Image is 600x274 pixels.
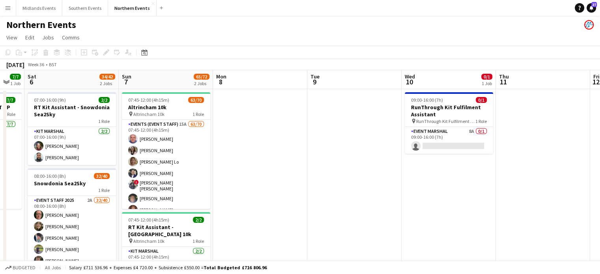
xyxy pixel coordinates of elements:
[194,74,209,80] span: 65/72
[584,20,594,30] app-user-avatar: RunThrough Events
[128,217,169,223] span: 07:45-12:00 (4h15m)
[309,77,320,86] span: 9
[43,265,62,270] span: All jobs
[28,104,116,118] h3: RT Kit Assistant - Snowdonia Sea2Sky
[122,224,210,238] h3: RT Kit Assistant - [GEOGRAPHIC_DATA] 10k
[25,34,34,41] span: Edit
[411,97,443,103] span: 09:00-16:00 (7h)
[62,0,108,16] button: Southern Events
[405,73,415,80] span: Wed
[94,173,110,179] span: 32/40
[482,80,492,86] div: 1 Job
[405,104,493,118] h3: RunThrough Kit Fulfilment Assistant
[193,238,204,244] span: 1 Role
[122,92,210,209] app-job-card: 07:45-12:00 (4h15m)63/70Altrincham 10k Altrincham 10k1 RoleEvents (Event Staff)15A63/7007:45-12:0...
[4,111,15,117] span: 1 Role
[587,3,596,13] a: 27
[593,73,600,80] span: Fri
[99,74,115,80] span: 34/42
[13,265,36,270] span: Budgeted
[193,217,204,223] span: 2/2
[134,180,139,185] span: !
[592,77,600,86] span: 12
[133,238,164,244] span: Altrincham 10k
[16,0,62,16] button: Midlands Events
[122,104,210,111] h3: Altrincham 10k
[26,77,36,86] span: 6
[98,187,110,193] span: 1 Role
[28,180,116,187] h3: Snowdonia Sea2Sky
[4,263,37,272] button: Budgeted
[22,32,37,43] a: Edit
[28,92,116,165] app-job-card: 07:00-16:00 (9h)2/2RT Kit Assistant - Snowdonia Sea2Sky1 RoleKit Marshal2/207:00-16:00 (9h)[PERSO...
[405,127,493,154] app-card-role: Event Marshal8A0/109:00-16:00 (7h)
[194,80,209,86] div: 2 Jobs
[591,2,597,7] span: 27
[34,97,66,103] span: 07:00-16:00 (9h)
[6,19,76,31] h1: Northern Events
[405,92,493,154] app-job-card: 09:00-16:00 (7h)0/1RunThrough Kit Fulfilment Assistant RunThrough Kit Fulfilment Assistant1 RoleE...
[49,62,57,67] div: BST
[42,34,54,41] span: Jobs
[39,32,57,43] a: Jobs
[121,77,131,86] span: 7
[99,97,110,103] span: 2/2
[3,32,21,43] a: View
[122,73,131,80] span: Sun
[204,265,267,270] span: Total Budgeted £716 806.96
[10,74,21,80] span: 7/7
[98,118,110,124] span: 1 Role
[59,32,83,43] a: Comms
[476,97,487,103] span: 0/1
[128,97,169,103] span: 07:45-12:00 (4h15m)
[69,265,267,270] div: Salary £711 536.96 + Expenses £4 720.00 + Subsistence £550.00 =
[28,73,36,80] span: Sat
[6,61,24,69] div: [DATE]
[4,97,15,103] span: 7/7
[28,127,116,165] app-card-role: Kit Marshal2/207:00-16:00 (9h)[PERSON_NAME][PERSON_NAME]
[188,97,204,103] span: 63/70
[475,118,487,124] span: 1 Role
[404,77,415,86] span: 10
[62,34,80,41] span: Comms
[6,34,17,41] span: View
[499,73,509,80] span: Thu
[26,62,46,67] span: Week 36
[215,77,226,86] span: 8
[481,74,492,80] span: 0/1
[133,111,164,117] span: Altrincham 10k
[216,73,226,80] span: Mon
[10,80,21,86] div: 1 Job
[416,118,475,124] span: RunThrough Kit Fulfilment Assistant
[193,111,204,117] span: 1 Role
[108,0,157,16] button: Northern Events
[34,173,66,179] span: 08:00-16:00 (8h)
[498,77,509,86] span: 11
[100,80,115,86] div: 2 Jobs
[310,73,320,80] span: Tue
